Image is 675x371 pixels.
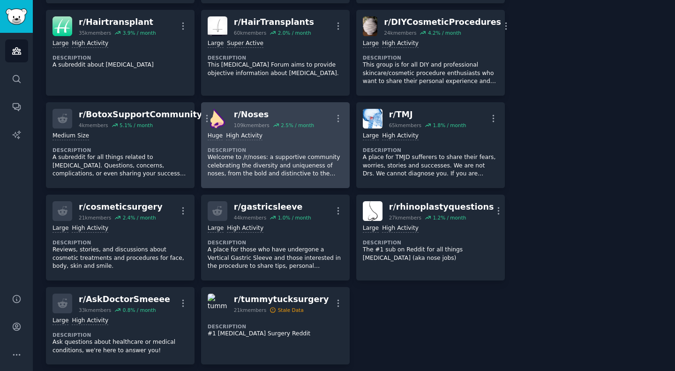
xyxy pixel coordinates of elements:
[433,122,466,129] div: 1.8 % / month
[52,239,188,246] dt: Description
[363,246,498,262] p: The #1 sub on Reddit for all things [MEDICAL_DATA] (aka nose jobs)
[52,132,89,141] div: Medium Size
[227,224,263,233] div: High Activity
[389,214,421,221] div: 27k members
[389,122,421,129] div: 65k members
[201,102,350,188] a: Nosesr/Noses109kmembers2.5% / monthHugeHigh ActivityDescriptionWelcome to /r/noses: a supportive ...
[208,224,224,233] div: Large
[278,214,311,221] div: 1.0 % / month
[384,30,416,36] div: 24k members
[382,39,419,48] div: High Activity
[382,224,419,233] div: High Activity
[52,317,68,326] div: Large
[52,39,68,48] div: Large
[52,147,188,153] dt: Description
[363,61,498,86] p: This group is for all DIY and professional skincare/cosmetic procedure enthusiasts who want to sh...
[208,54,343,61] dt: Description
[208,39,224,48] div: Large
[79,201,163,213] div: r/ cosmeticsurgery
[226,132,262,141] div: High Activity
[363,201,382,221] img: rhinoplastyquestions
[208,132,223,141] div: Huge
[227,39,263,48] div: Super Active
[363,153,498,178] p: A place for TMJD sufferers to share their fears, worries, stories and successes. We are not Drs. ...
[208,61,343,77] p: This [MEDICAL_DATA] Forum aims to provide objective information about [MEDICAL_DATA].
[123,307,156,313] div: 0.8 % / month
[356,10,505,96] a: DIYCosmeticProceduresr/DIYCosmeticProcedures24kmembers4.2% / monthLargeHigh ActivityDescriptionTh...
[208,153,343,178] p: Welcome to /r/noses: a supportive community celebrating the diversity and uniqueness of noses, fr...
[52,61,188,69] p: A subreddit about [MEDICAL_DATA]
[363,109,382,129] img: TMJ
[52,332,188,338] dt: Description
[79,122,108,129] div: 4k members
[52,153,188,178] p: A subreddit for all things related to [MEDICAL_DATA]. Questions, concerns, complications, or even...
[363,16,378,36] img: DIYCosmeticProcedures
[234,109,314,121] div: r/ Noses
[46,287,195,365] a: r/AskDoctorSmeeee33kmembers0.8% / monthLargeHigh ActivityDescriptionAsk questions about healthcar...
[52,246,188,271] p: Reviews, stories, and discussions about cosmetic treatments and procedures for face, body, skin a...
[278,307,304,313] div: Stale Data
[201,287,350,365] a: tummytucksurgeryr/tummytucksurgery21kmembersStale DataDescription#1 [MEDICAL_DATA] Surgery Reddit
[79,214,111,221] div: 21k members
[363,239,498,246] dt: Description
[363,147,498,153] dt: Description
[234,294,329,305] div: r/ tummytucksurgery
[6,8,27,25] img: GummySearch logo
[384,16,501,28] div: r/ DIYCosmeticProcedures
[208,109,227,129] img: Noses
[72,224,108,233] div: High Activity
[79,294,170,305] div: r/ AskDoctorSmeeee
[356,195,505,280] a: rhinoplastyquestionsr/rhinoplastyquestions27kmembers1.2% / monthLargeHigh ActivityDescriptionThe ...
[79,109,202,121] div: r/ BotoxSupportCommunity
[208,147,343,153] dt: Description
[389,201,494,213] div: r/ rhinoplastyquestions
[234,214,266,221] div: 44k members
[79,16,156,28] div: r/ Hairtransplant
[201,10,350,96] a: HairTransplantsr/HairTransplants60kmembers2.0% / monthLargeSuper ActiveDescriptionThis [MEDICAL_D...
[208,239,343,246] dt: Description
[428,30,461,36] div: 4.2 % / month
[363,132,379,141] div: Large
[208,323,343,330] dt: Description
[389,109,466,121] div: r/ TMJ
[52,338,188,355] p: Ask questions about healthcare or medical conditions, we're here to answer you!
[234,30,266,36] div: 60k members
[201,195,350,280] a: r/gastricsleeve44kmembers1.0% / monthLargeHigh ActivityDescriptionA place for those who have unde...
[79,307,111,313] div: 33k members
[46,102,195,188] a: r/BotoxSupportCommunity4kmembers5.1% / monthMedium SizeDescriptionA subreddit for all things rela...
[281,122,314,129] div: 2.5 % / month
[52,54,188,61] dt: Description
[234,201,311,213] div: r/ gastricsleeve
[72,39,108,48] div: High Activity
[46,10,195,96] a: Hairtransplantr/Hairtransplant35kmembers3.9% / monthLargeHigh ActivityDescriptionA subreddit abou...
[208,294,227,313] img: tummytucksurgery
[120,122,153,129] div: 5.1 % / month
[356,102,505,188] a: TMJr/TMJ65kmembers1.8% / monthLargeHigh ActivityDescriptionA place for TMJD sufferers to share th...
[234,16,314,28] div: r/ HairTransplants
[52,224,68,233] div: Large
[433,214,466,221] div: 1.2 % / month
[278,30,311,36] div: 2.0 % / month
[79,30,111,36] div: 35k members
[123,30,156,36] div: 3.9 % / month
[382,132,419,141] div: High Activity
[208,246,343,271] p: A place for those who have undergone a Vertical Gastric Sleeve and those interested in the proced...
[363,54,498,61] dt: Description
[52,16,72,36] img: Hairtransplant
[208,16,227,36] img: HairTransplants
[123,214,156,221] div: 2.4 % / month
[363,224,379,233] div: Large
[234,122,270,129] div: 109k members
[234,307,266,313] div: 21k members
[46,195,195,280] a: r/cosmeticsurgery21kmembers2.4% / monthLargeHigh ActivityDescriptionReviews, stories, and discuss...
[208,330,343,338] p: #1 [MEDICAL_DATA] Surgery Reddit
[72,317,108,326] div: High Activity
[363,39,379,48] div: Large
